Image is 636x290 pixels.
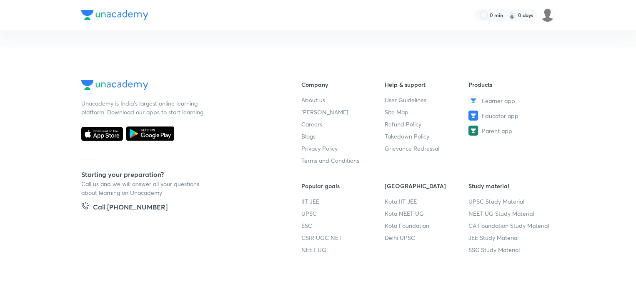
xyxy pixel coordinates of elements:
[482,96,515,105] span: Learner app
[385,209,469,218] a: Kota NEET UG
[301,182,385,190] h6: Popular goals
[468,111,552,121] a: Educator app
[468,221,552,230] a: CA Foundation Study Material
[93,202,168,214] h5: Call [PHONE_NUMBER]
[541,8,555,22] img: TARUN
[468,96,552,106] a: Learner app
[301,156,385,165] a: Terms and Conditions
[385,132,469,141] a: Takedown Policy
[468,197,552,206] a: UPSC Study Material
[468,96,478,106] img: Learner app
[385,120,469,129] a: Refund Policy
[468,245,552,254] a: SSC Study Material
[301,96,385,104] a: About us
[301,132,385,141] a: Blogs
[81,80,148,90] img: Company Logo
[468,111,478,121] img: Educator app
[81,179,206,197] p: Call us and we will answer all your questions about learning on Unacademy
[482,111,518,120] span: Educator app
[301,144,385,153] a: Privacy Policy
[508,11,516,19] img: streak
[385,182,469,190] h6: [GEOGRAPHIC_DATA]
[81,10,148,20] img: Company Logo
[301,209,385,218] a: UPSC
[301,108,385,116] a: [PERSON_NAME]
[385,197,469,206] a: Kota IIT JEE
[385,144,469,153] a: Grievance Redressal
[81,80,275,92] a: Company Logo
[301,120,385,129] a: Careers
[301,80,385,89] h6: Company
[468,80,552,89] h6: Products
[301,221,385,230] a: SSC
[385,221,469,230] a: Kota Foundation
[468,209,552,218] a: NEET UG Study Material
[301,120,322,129] span: Careers
[385,80,469,89] h6: Help & support
[468,126,478,136] img: Parent app
[468,182,552,190] h6: Study material
[385,96,469,104] a: User Guidelines
[468,126,552,136] a: Parent app
[468,233,552,242] a: JEE Study Material
[301,245,385,254] a: NEET UG
[385,108,469,116] a: Site Map
[81,202,168,214] a: Call [PHONE_NUMBER]
[385,233,469,242] a: Delhi UPSC
[301,197,385,206] a: IIT JEE
[81,99,206,116] p: Unacademy is India’s largest online learning platform. Download our apps to start learning
[301,233,385,242] a: CSIR UGC NET
[81,169,275,179] h5: Starting your preparation?
[482,126,512,135] span: Parent app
